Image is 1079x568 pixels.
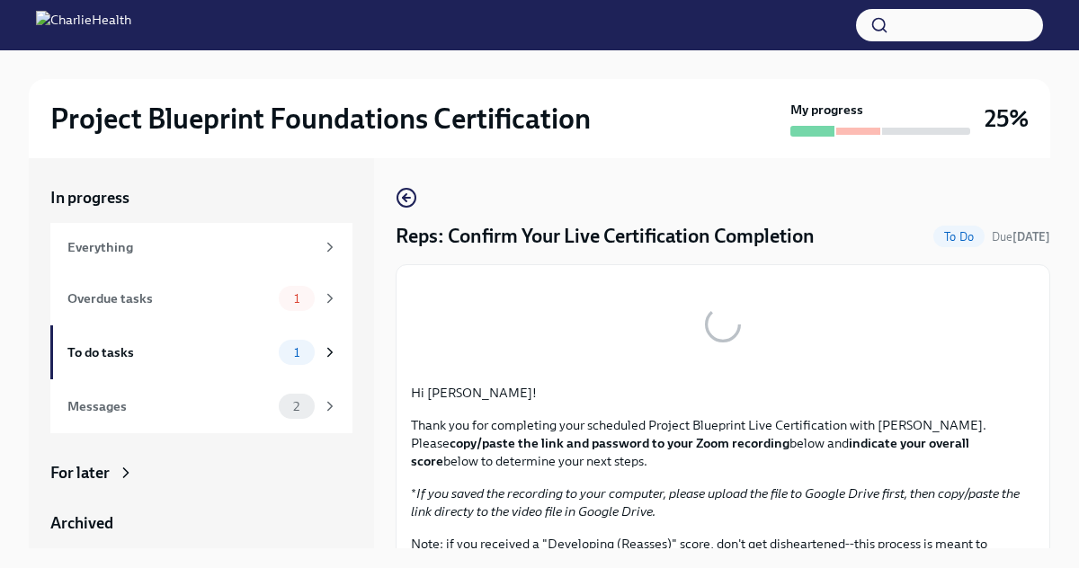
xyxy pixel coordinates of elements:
[67,237,315,257] div: Everything
[50,462,110,484] div: For later
[790,101,863,119] strong: My progress
[67,342,272,362] div: To do tasks
[411,384,1035,402] p: Hi [PERSON_NAME]!
[50,101,591,137] h2: Project Blueprint Foundations Certification
[645,280,801,369] button: Zoom image
[992,230,1050,244] span: Due
[411,416,1035,470] p: Thank you for completing your scheduled Project Blueprint Live Certification with [PERSON_NAME]. ...
[50,271,352,325] a: Overdue tasks1
[50,379,352,433] a: Messages2
[985,102,1029,135] h3: 25%
[67,396,272,416] div: Messages
[992,228,1050,245] span: October 2nd, 2025 11:00
[50,462,352,484] a: For later
[50,187,352,209] a: In progress
[50,325,352,379] a: To do tasks1
[50,223,352,271] a: Everything
[396,223,815,250] h4: Reps: Confirm Your Live Certification Completion
[933,230,985,244] span: To Do
[283,346,310,359] span: 1
[50,512,352,534] a: Archived
[283,292,310,306] span: 1
[36,11,131,40] img: CharlieHealth
[411,485,1020,519] em: If you saved the recording to your computer, please upload the file to Google Drive first, then c...
[67,288,272,308] div: Overdue tasks
[450,435,789,451] strong: copy/paste the link and password to your Zoom recording
[1012,230,1050,244] strong: [DATE]
[282,400,310,413] span: 2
